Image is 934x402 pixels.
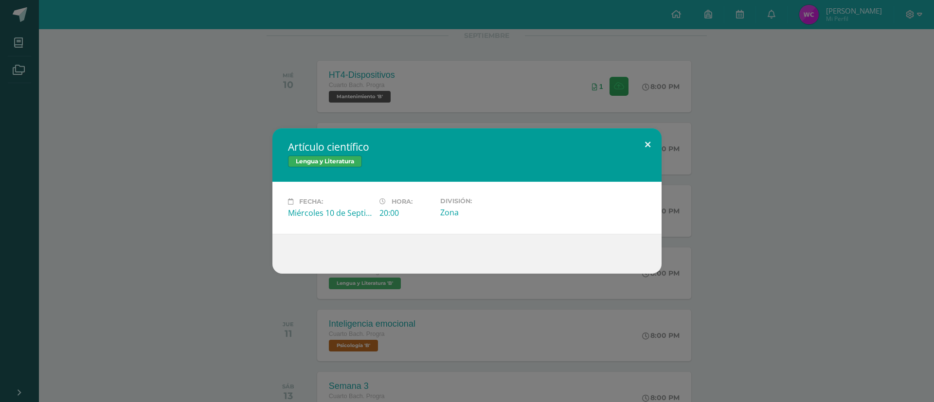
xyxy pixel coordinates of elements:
[288,208,372,218] div: Miércoles 10 de Septiembre
[634,128,662,161] button: Close (Esc)
[288,140,646,154] h2: Artículo científico
[379,208,432,218] div: 20:00
[392,198,413,205] span: Hora:
[288,156,362,167] span: Lengua y Literatura
[440,197,524,205] label: División:
[299,198,323,205] span: Fecha:
[440,207,524,218] div: Zona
